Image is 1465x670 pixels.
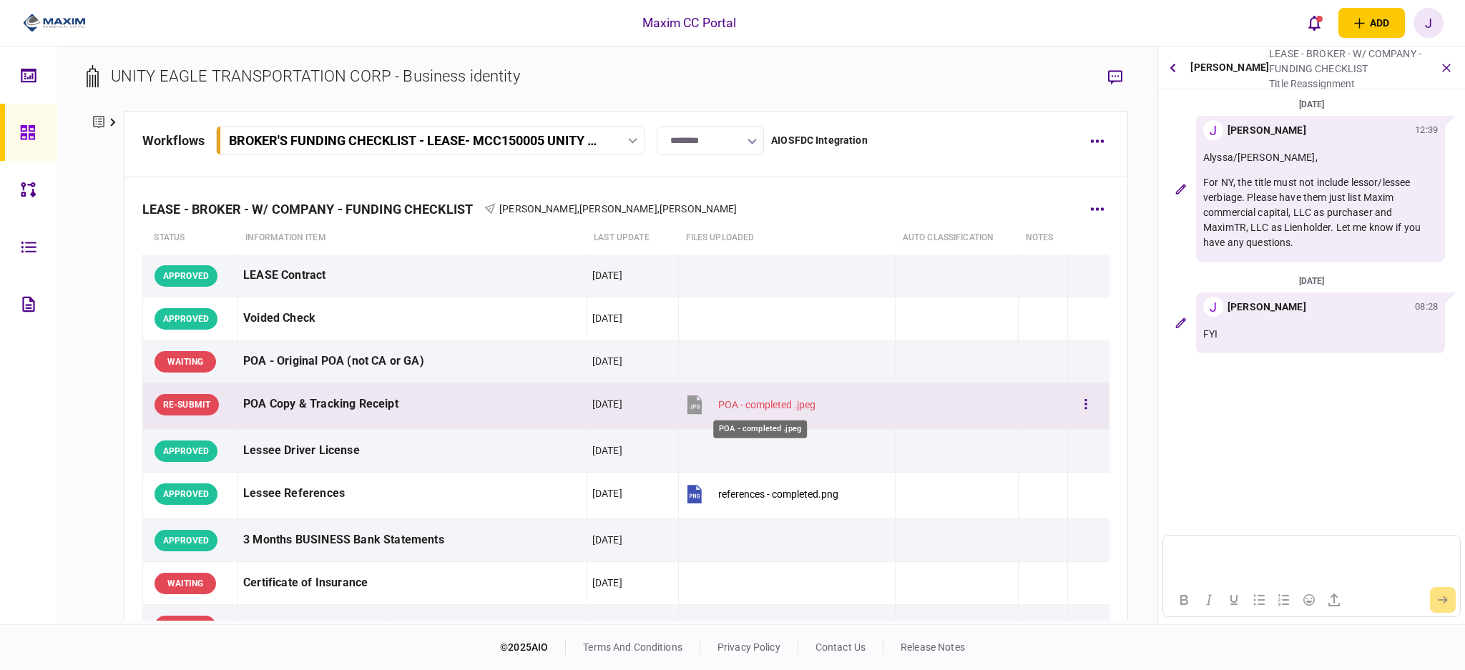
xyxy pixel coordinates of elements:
th: notes [1019,222,1067,255]
button: Emojis [1297,590,1321,610]
div: Lessee Driver License [243,435,582,467]
button: Bold [1172,590,1196,610]
div: [DATE] [592,576,622,590]
div: [DATE] [592,486,622,501]
span: , [577,203,579,215]
button: Underline [1222,590,1246,610]
div: AIOSFDC Integration [771,133,868,148]
th: last update [587,222,678,255]
a: contact us [815,641,866,653]
span: [PERSON_NAME] [499,203,577,215]
p: FYI [1203,327,1438,342]
div: [PERSON_NAME] [1190,46,1269,89]
button: J [1413,8,1444,38]
div: LEASE - BROKER - W/ COMPANY - FUNDING CHECKLIST [142,202,484,217]
div: J [1203,120,1223,140]
div: [DATE] [592,533,622,547]
button: open notifications list [1300,8,1330,38]
div: [DATE] [1164,273,1459,289]
div: APPROVED [155,483,217,505]
button: open adding identity options [1338,8,1405,38]
th: status [142,222,237,255]
div: APPROVED [155,440,217,462]
div: POA - Original POA (not CA or GA) [243,345,582,378]
div: POA - completed .jpeg [718,399,815,410]
div: [PERSON_NAME] [1228,300,1306,315]
button: references - completed.png [684,478,838,510]
div: LEASE - BROKER - W/ COMPANY - FUNDING CHECKLIST [1269,46,1425,77]
div: Title Reassignment [1269,77,1425,92]
div: APPROVED [155,530,217,551]
div: Lessee References [243,478,582,510]
div: Maxim CC Portal [642,14,737,32]
div: Certificate of Insurance [243,567,582,599]
span: , [657,203,660,215]
th: Information item [238,222,587,255]
iframe: Rich Text Area [1163,536,1459,572]
div: APPROVED [155,265,217,287]
span: [PERSON_NAME] [579,203,657,215]
div: POA Copy & Tracking Receipt [243,388,582,420]
a: privacy policy [717,641,780,653]
div: UNITY EAGLE TRANSPORTATION CORP - Business identity [111,64,520,88]
div: Voided Check [243,302,582,335]
div: 12:39 [1415,123,1438,137]
a: release notes [901,641,965,653]
span: [PERSON_NAME] [660,203,738,215]
button: Italic [1197,590,1221,610]
div: [DATE] [592,443,622,458]
div: Proof of Company Ownership [243,610,582,642]
div: references - completed.png [718,488,838,500]
div: [DATE] [592,619,622,633]
div: [DATE] [592,354,622,368]
div: J [1203,297,1223,317]
th: auto classification [896,222,1019,255]
div: BROKER'S FUNDING CHECKLIST - LEASE - MCC150005 UNITY EAGLE TRANSPORTATION [229,133,602,148]
div: RE-SUBMIT [155,394,219,415]
div: workflows [142,131,205,150]
div: 3 Months BUSINESS Bank Statements [243,524,582,556]
div: APPROVED [155,308,217,330]
div: 08:28 [1415,300,1438,314]
div: [DATE] [592,397,622,411]
div: © 2025 AIO [500,640,566,655]
div: [DATE] [1164,97,1459,112]
div: WAITING [155,616,216,637]
th: Files uploaded [679,222,896,255]
button: Bullet list [1247,590,1271,610]
button: POA - completed .jpeg [684,388,815,420]
button: Numbered list [1272,590,1296,610]
div: [DATE] [592,311,622,325]
button: BROKER'S FUNDING CHECKLIST - LEASE- MCC150005 UNITY EAGLE TRANSPORTATION [216,126,645,155]
div: LEASE Contract [243,260,582,292]
div: [PERSON_NAME] [1228,123,1306,138]
a: terms and conditions [583,641,682,653]
div: POA - completed .jpeg [713,420,807,438]
p: For NY, the title must not include lessor/lessee verbiage. Please have them just list Maxim comme... [1203,175,1438,250]
img: client company logo [23,12,87,34]
div: WAITING [155,573,216,594]
div: WAITING [155,351,216,373]
p: Alyssa/[PERSON_NAME], [1203,150,1438,165]
div: [DATE] [592,268,622,282]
